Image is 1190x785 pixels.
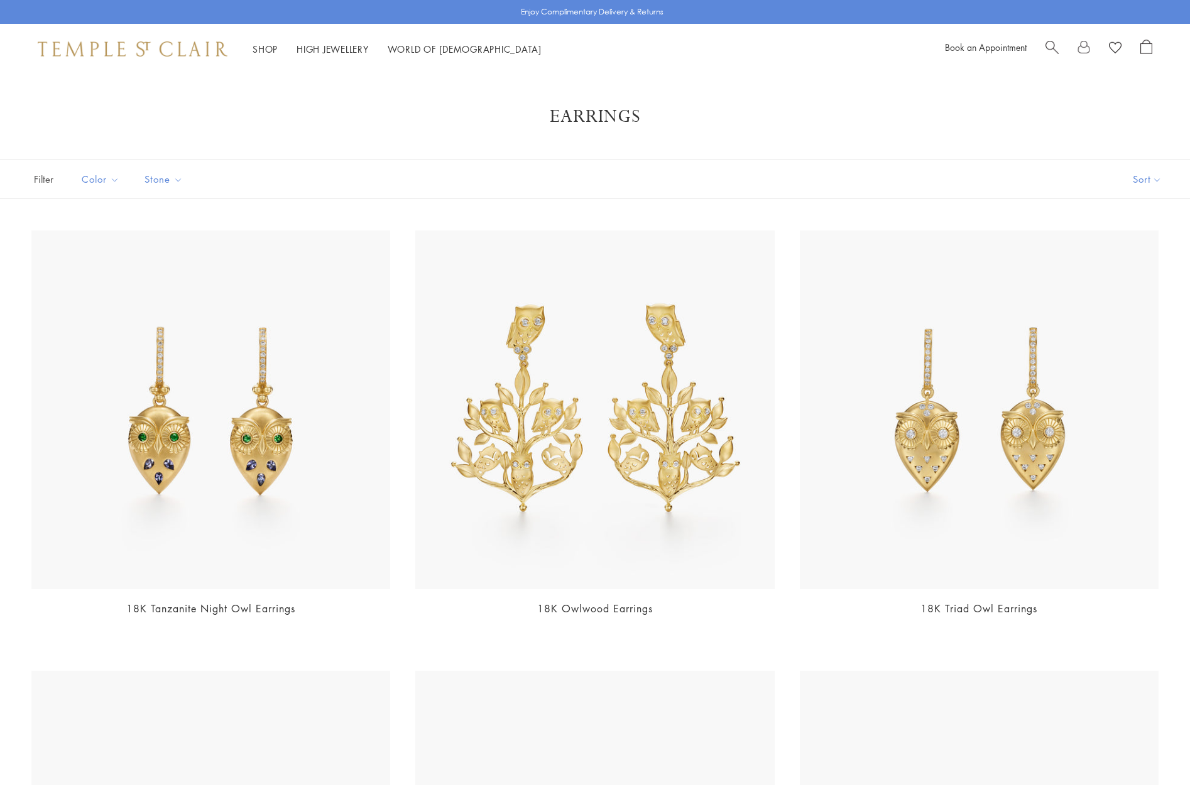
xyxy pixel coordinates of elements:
[521,6,663,18] p: Enjoy Complimentary Delivery & Returns
[537,602,653,615] a: 18K Owlwood Earrings
[253,43,278,55] a: ShopShop
[126,602,295,615] a: 18K Tanzanite Night Owl Earrings
[388,43,542,55] a: World of [DEMOGRAPHIC_DATA]World of [DEMOGRAPHIC_DATA]
[1105,160,1190,198] button: Show sort by
[1109,40,1122,58] a: View Wishlist
[945,41,1027,53] a: Book an Appointment
[800,230,1159,589] img: 18K Triad Owl Earrings
[1127,726,1177,772] iframe: Gorgias live chat messenger
[31,230,390,589] img: E36887-OWLTZTG
[415,230,774,589] img: 18K Owlwood Earrings
[75,171,129,187] span: Color
[72,165,129,193] button: Color
[138,171,192,187] span: Stone
[50,106,1140,128] h1: Earrings
[920,602,1037,615] a: 18K Triad Owl Earrings
[297,43,369,55] a: High JewelleryHigh Jewellery
[253,41,542,57] nav: Main navigation
[135,165,192,193] button: Stone
[1140,40,1152,58] a: Open Shopping Bag
[1045,40,1059,58] a: Search
[38,41,227,57] img: Temple St. Clair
